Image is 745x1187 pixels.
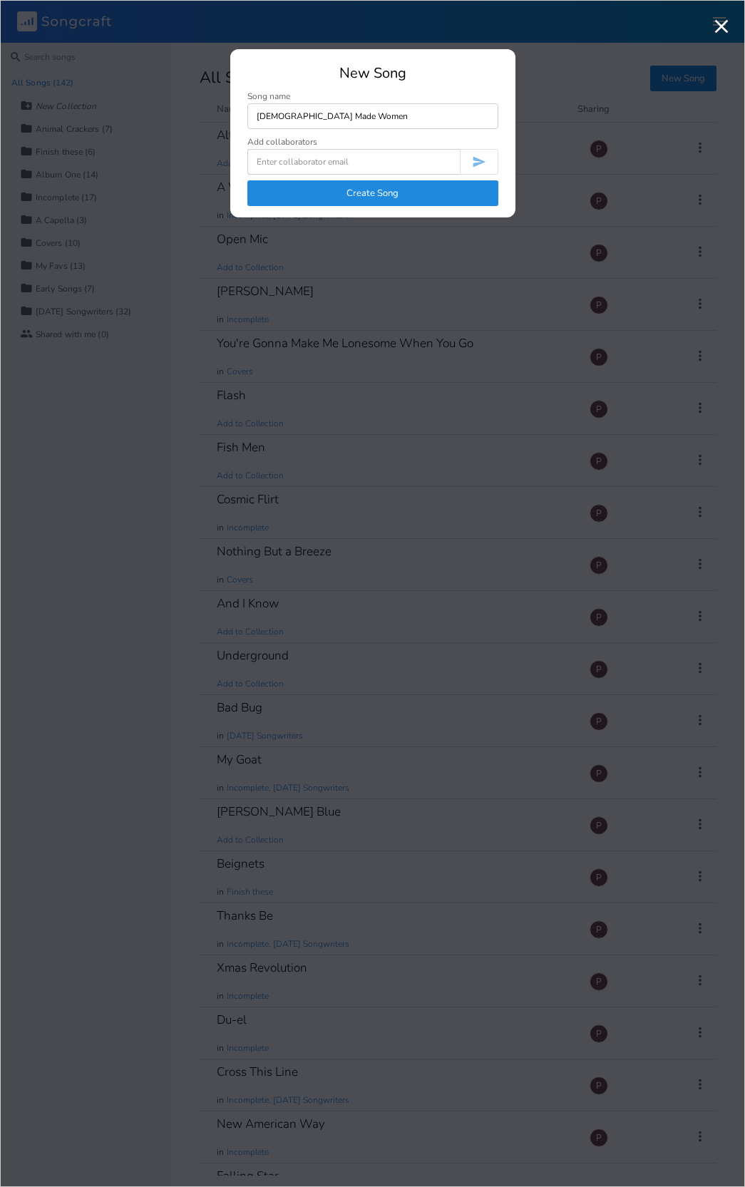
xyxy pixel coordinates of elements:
[247,92,498,101] div: Song name
[247,138,317,146] div: Add collaborators
[460,149,498,175] button: Invite
[247,66,498,81] div: New Song
[247,180,498,206] button: Create Song
[247,103,498,129] input: Enter song name
[247,149,460,175] input: Enter collaborator email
